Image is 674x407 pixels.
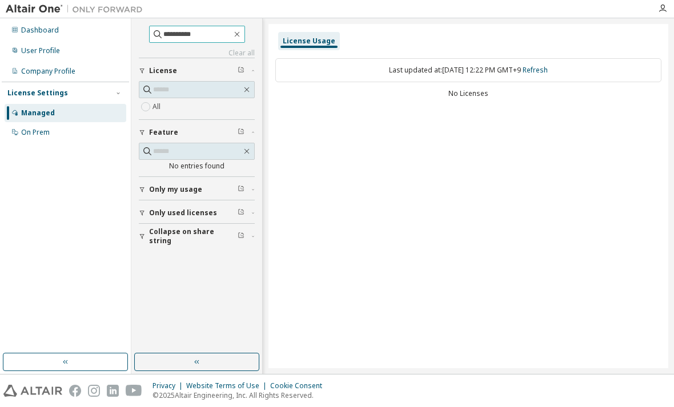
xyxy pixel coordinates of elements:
[153,381,186,390] div: Privacy
[153,100,163,114] label: All
[6,3,149,15] img: Altair One
[275,89,661,98] div: No Licenses
[139,162,255,171] div: No entries found
[149,128,178,137] span: Feature
[7,88,68,98] div: License Settings
[523,65,548,75] a: Refresh
[21,26,59,35] div: Dashboard
[149,66,177,75] span: License
[21,128,50,137] div: On Prem
[139,224,255,249] button: Collapse on share string
[69,385,81,397] img: facebook.svg
[3,385,62,397] img: altair_logo.svg
[238,185,244,194] span: Clear filter
[139,200,255,225] button: Only used licenses
[139,58,255,83] button: License
[139,177,255,202] button: Only my usage
[275,58,661,82] div: Last updated at: [DATE] 12:22 PM GMT+9
[186,381,270,390] div: Website Terms of Use
[149,208,217,217] span: Only used licenses
[21,67,75,76] div: Company Profile
[149,185,202,194] span: Only my usage
[283,37,335,46] div: License Usage
[139,49,255,58] a: Clear all
[21,46,60,55] div: User Profile
[238,128,244,137] span: Clear filter
[139,120,255,145] button: Feature
[238,232,244,241] span: Clear filter
[153,390,329,400] p: © 2025 Altair Engineering, Inc. All Rights Reserved.
[149,227,238,245] span: Collapse on share string
[88,385,100,397] img: instagram.svg
[238,66,244,75] span: Clear filter
[107,385,119,397] img: linkedin.svg
[270,381,329,390] div: Cookie Consent
[21,108,55,118] div: Managed
[238,208,244,217] span: Clear filter
[126,385,142,397] img: youtube.svg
